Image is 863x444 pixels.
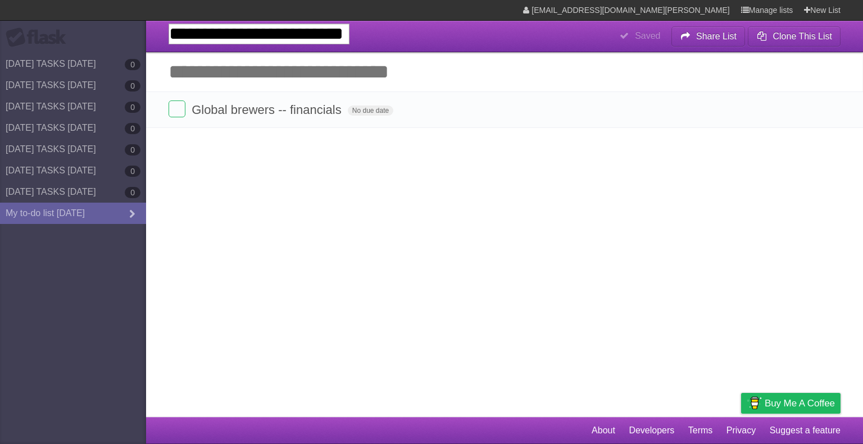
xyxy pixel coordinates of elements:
span: Global brewers -- financials [192,103,344,117]
div: Flask [6,28,73,48]
b: Clone This List [773,31,832,41]
a: Buy me a coffee [741,393,841,414]
a: About [592,420,615,441]
button: Clone This List [748,26,841,47]
b: 0 [125,123,140,134]
b: 0 [125,144,140,155]
a: Developers [629,420,674,441]
img: Buy me a coffee [747,393,762,413]
a: Suggest a feature [770,420,841,441]
b: 0 [125,187,140,198]
button: Share List [671,26,746,47]
b: 0 [125,80,140,91]
label: Done [169,100,185,117]
b: 0 [125,59,140,70]
b: Saved [635,31,660,40]
b: 0 [125,102,140,113]
a: Privacy [726,420,756,441]
b: Share List [696,31,737,41]
span: No due date [348,106,393,116]
b: 0 [125,166,140,177]
span: Buy me a coffee [765,393,835,413]
a: Terms [688,420,713,441]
